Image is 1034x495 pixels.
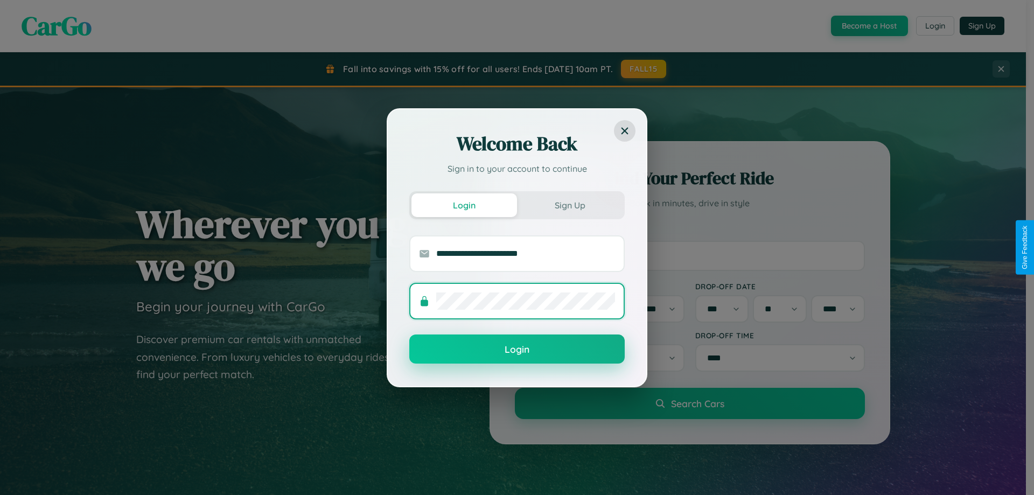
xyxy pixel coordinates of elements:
button: Login [411,193,517,217]
h2: Welcome Back [409,131,625,157]
button: Sign Up [517,193,623,217]
p: Sign in to your account to continue [409,162,625,175]
div: Give Feedback [1021,226,1029,269]
button: Login [409,334,625,364]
